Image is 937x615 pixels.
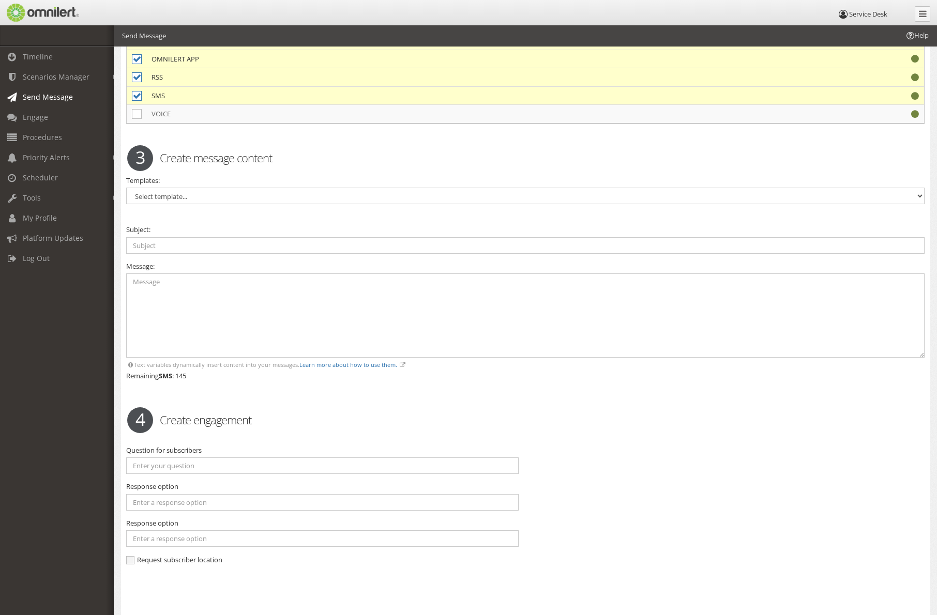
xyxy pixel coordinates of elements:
[915,6,930,22] a: Collapse Menu
[126,371,174,380] span: Remaining :
[911,93,919,99] i: Working properly.
[119,150,931,165] h2: Create message content
[126,457,519,474] input: Enter your question
[911,74,919,81] i: Working properly.
[127,145,153,171] span: 3
[146,50,739,68] td: OMNILERT APP
[849,9,887,19] span: Service Desk
[146,105,739,123] td: VOICE
[23,52,53,62] span: Timeline
[126,262,155,271] label: Message:
[23,92,73,102] span: Send Message
[126,494,519,511] input: Enter a response option
[23,253,50,263] span: Log Out
[23,72,89,82] span: Scenarios Manager
[126,530,519,547] input: Enter a response option
[146,86,739,105] td: SMS
[911,111,919,117] i: Working properly.
[126,225,150,235] label: Subject:
[23,213,57,223] span: My Profile
[23,173,58,182] span: Scheduler
[23,112,48,122] span: Engage
[126,555,222,564] span: Request subscriber location
[119,412,931,427] h2: Create engagement
[126,237,925,254] input: Subject
[122,31,166,41] li: Send Message
[126,482,178,491] label: Response option
[126,361,925,368] div: Text variables dynamically insert content into your messages.
[23,152,70,162] span: Priority Alerts
[299,361,397,368] a: Learn more about how to use them.
[126,176,160,186] label: Templates:
[911,55,919,62] i: Working properly.
[23,193,41,203] span: Tools
[23,132,62,142] span: Procedures
[175,371,186,380] span: 145
[5,4,79,22] img: Omnilert
[905,30,929,40] span: Help
[23,233,83,243] span: Platform Updates
[127,407,153,433] span: 4
[23,7,44,17] span: Help
[146,68,739,87] td: RSS
[159,371,172,380] strong: SMS
[126,445,202,455] label: Question for subscribers
[126,518,178,528] label: Response option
